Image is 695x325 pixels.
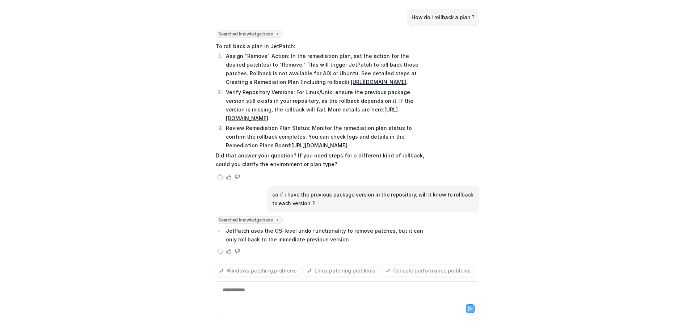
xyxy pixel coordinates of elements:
p: Did that answer your question? If you need steps for a different kind of rollback, could you clar... [216,151,427,169]
p: How do i rollback a plan ? [412,13,475,22]
p: Verify Repository Versions: For Linux/Unix, ensure the previous package version still exists in y... [226,88,427,123]
a: [URL][DOMAIN_NAME] [291,142,347,148]
button: Console performance problems [382,264,475,277]
span: Searched knowledge base [216,216,283,224]
p: To roll back a plan in JetPatch: [216,42,427,51]
a: [URL][DOMAIN_NAME] [226,106,398,121]
p: so if i have the previous package version in the repository, will it know to rollback to each ver... [272,190,475,208]
p: Review Remediation Plan Status: Monitor the remediation plan status to confirm the rollback compl... [226,124,427,150]
button: Linux patching problems [304,264,379,277]
li: JetPatch uses the OS-level undo functionality to remove patches, but it can only roll back to the... [224,227,427,244]
a: [URL][DOMAIN_NAME] [351,79,407,85]
button: Windows patching problems [216,264,301,277]
p: Assign "Remove" Action: In the remediation plan, set the action for the desired patch(es) to "Rem... [226,52,427,86]
span: Searched knowledge base [216,30,283,38]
